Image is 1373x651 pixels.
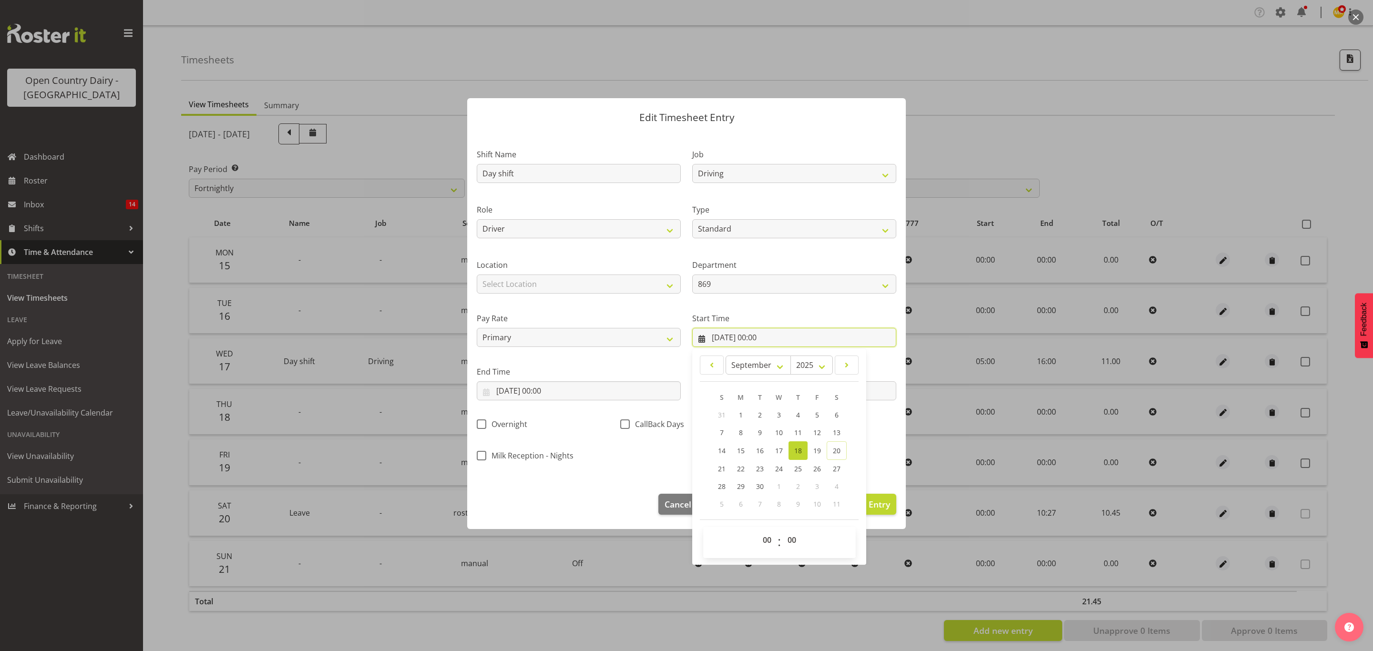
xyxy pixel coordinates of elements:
a: 5 [808,406,827,424]
a: 10 [769,424,789,441]
span: 10 [813,499,821,509]
span: 11 [794,428,802,437]
a: 15 [731,441,750,460]
a: 19 [808,441,827,460]
span: 17 [775,446,783,455]
span: 21 [718,464,726,473]
span: Overnight [486,419,527,429]
a: 9 [750,424,769,441]
label: Role [477,204,681,215]
span: 15 [737,446,745,455]
span: CallBack Days [630,419,684,429]
label: Department [692,259,896,271]
span: Milk Reception - Nights [486,451,574,460]
a: 28 [712,478,731,495]
span: 25 [794,464,802,473]
a: 20 [827,441,847,460]
span: 18 [794,446,802,455]
span: F [815,393,819,402]
span: T [796,393,800,402]
a: 14 [712,441,731,460]
span: S [720,393,724,402]
span: Update Entry [837,498,890,510]
a: 29 [731,478,750,495]
a: 22 [731,460,750,478]
span: 26 [813,464,821,473]
a: 23 [750,460,769,478]
a: 30 [750,478,769,495]
span: 19 [813,446,821,455]
a: 25 [789,460,808,478]
span: 7 [720,428,724,437]
img: help-xxl-2.png [1344,622,1354,632]
span: 23 [756,464,764,473]
span: 31 [718,410,726,419]
span: : [778,530,781,554]
span: 27 [833,464,840,473]
input: Shift Name [477,164,681,183]
span: S [835,393,839,402]
span: 29 [737,482,745,491]
span: 24 [775,464,783,473]
label: Location [477,259,681,271]
span: 22 [737,464,745,473]
a: 11 [789,424,808,441]
span: 12 [813,428,821,437]
label: End Time [477,366,681,377]
span: 7 [758,499,762,509]
span: 3 [777,410,781,419]
a: 26 [808,460,827,478]
input: Click to select... [692,328,896,347]
button: Cancel [658,494,697,515]
span: 28 [718,482,726,491]
span: 5 [720,499,724,509]
span: 4 [835,482,839,491]
span: 8 [777,499,781,509]
label: Pay Rate [477,313,681,324]
a: 27 [827,460,847,478]
span: Feedback [1360,303,1368,336]
span: 9 [758,428,762,437]
span: 8 [739,428,743,437]
span: 3 [815,482,819,491]
a: 2 [750,406,769,424]
span: 30 [756,482,764,491]
span: 16 [756,446,764,455]
span: 2 [796,482,800,491]
p: Edit Timesheet Entry [477,112,896,122]
a: 6 [827,406,847,424]
input: Click to select... [477,381,681,400]
a: 16 [750,441,769,460]
span: 4 [796,410,800,419]
a: 3 [769,406,789,424]
span: 2 [758,410,762,419]
a: 17 [769,441,789,460]
span: 6 [835,410,839,419]
a: 7 [712,424,731,441]
span: W [776,393,782,402]
a: 13 [827,424,847,441]
a: 4 [789,406,808,424]
span: 6 [739,499,743,509]
span: Cancel [665,498,691,510]
span: 20 [833,446,840,455]
span: 9 [796,499,800,509]
a: 24 [769,460,789,478]
label: Shift Name [477,149,681,160]
label: Type [692,204,896,215]
span: 1 [739,410,743,419]
button: Feedback - Show survey [1355,293,1373,358]
span: 5 [815,410,819,419]
a: 8 [731,424,750,441]
a: 21 [712,460,731,478]
span: 14 [718,446,726,455]
a: 1 [731,406,750,424]
a: 12 [808,424,827,441]
label: Job [692,149,896,160]
span: T [758,393,762,402]
a: 18 [789,441,808,460]
span: M [738,393,744,402]
label: Start Time [692,313,896,324]
span: 11 [833,499,840,509]
span: 1 [777,482,781,491]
